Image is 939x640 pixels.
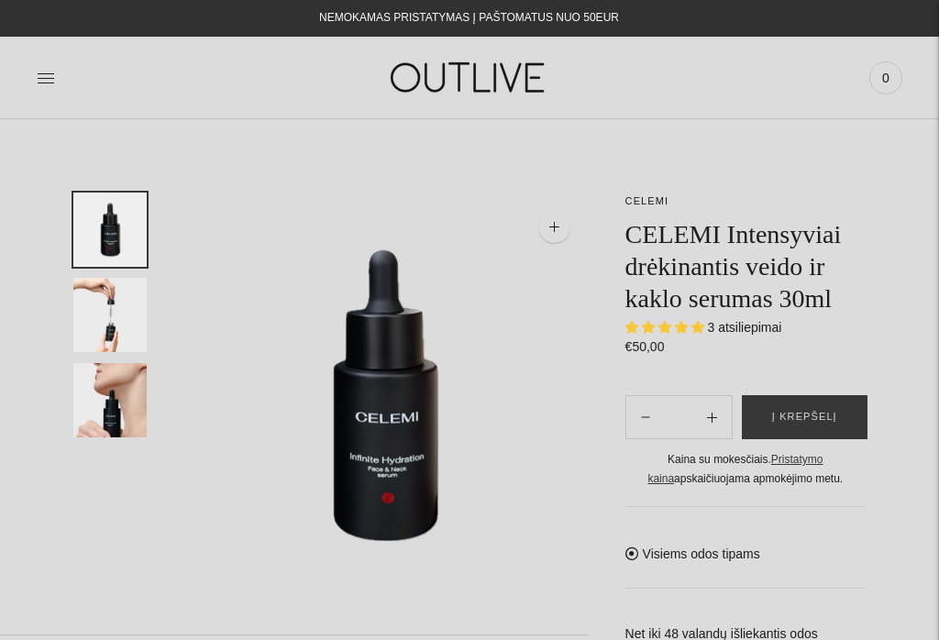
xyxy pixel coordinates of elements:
[355,46,584,109] img: OUTLIVE
[73,363,147,437] button: Translation missing: en.general.accessibility.image_thumbail
[626,395,665,439] button: Add product quantity
[692,395,732,439] button: Subtract product quantity
[625,320,708,335] span: 5.00 stars
[625,450,866,488] div: Kaina su mokesčiais. apskaičiuojama apmokėjimo metu.
[873,65,899,91] span: 0
[772,408,837,426] span: Į krepšelį
[647,453,823,485] a: Pristatymo kaina
[625,339,665,354] span: €50,00
[665,404,692,431] input: Product quantity
[708,320,782,335] span: 3 atsiliepimai
[625,218,866,314] h1: CELEMI Intensyviai drėkinantis veido ir kaklo serumas 30ml
[742,395,867,439] button: Į krepšelį
[73,193,147,267] button: Translation missing: en.general.accessibility.image_thumbail
[319,7,619,29] div: NEMOKAMAS PRISTATYMAS Į PAŠTOMATUS NUO 50EUR
[625,195,669,206] a: CELEMI
[73,278,147,352] button: Translation missing: en.general.accessibility.image_thumbail
[869,58,902,98] a: 0
[183,193,589,598] img: CELEMI Intensyviai drėkinantis veido ir kaklo serumas 30ml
